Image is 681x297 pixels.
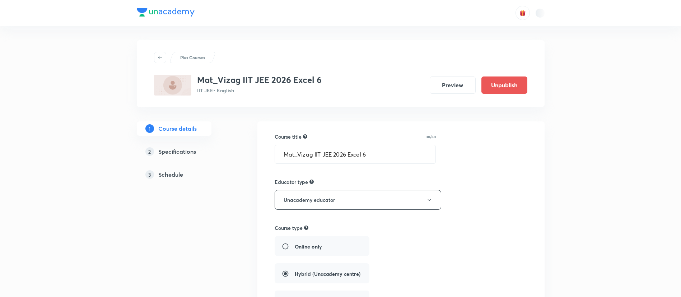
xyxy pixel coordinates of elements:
[197,75,322,85] h3: Mat_Vizag IIT JEE 2026 Excel 6
[275,145,436,163] input: A great title is short, clear and descriptive
[275,224,303,232] h6: Course type
[426,135,436,139] p: 30/80
[137,8,195,18] a: Company Logo
[180,54,205,61] p: Plus Courses
[158,147,196,156] h5: Specifications
[137,167,234,182] a: 3Schedule
[158,170,183,179] h5: Schedule
[137,144,234,159] a: 2Specifications
[304,224,308,231] div: A hybrid course can have a mix of online and offline classes. These courses will have restricted ...
[145,170,154,179] p: 3
[303,133,307,140] div: A great title is short, clear and descriptive
[137,8,195,17] img: Company Logo
[154,75,191,96] img: 4463E392-1207-4BFB-8F8B-78B9E27096D3_plus.png
[309,178,314,185] div: Not allowed to edit
[275,190,441,210] button: Unacademy educator
[519,10,526,16] img: avatar
[275,133,302,140] h6: Course title
[516,6,530,20] button: avatar
[275,178,308,186] h6: Educator type
[158,124,197,133] h5: Course details
[145,124,154,133] p: 1
[430,76,476,94] button: Preview
[481,76,527,94] button: Unpublish
[197,87,322,94] p: IIT JEE • English
[145,147,154,156] p: 2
